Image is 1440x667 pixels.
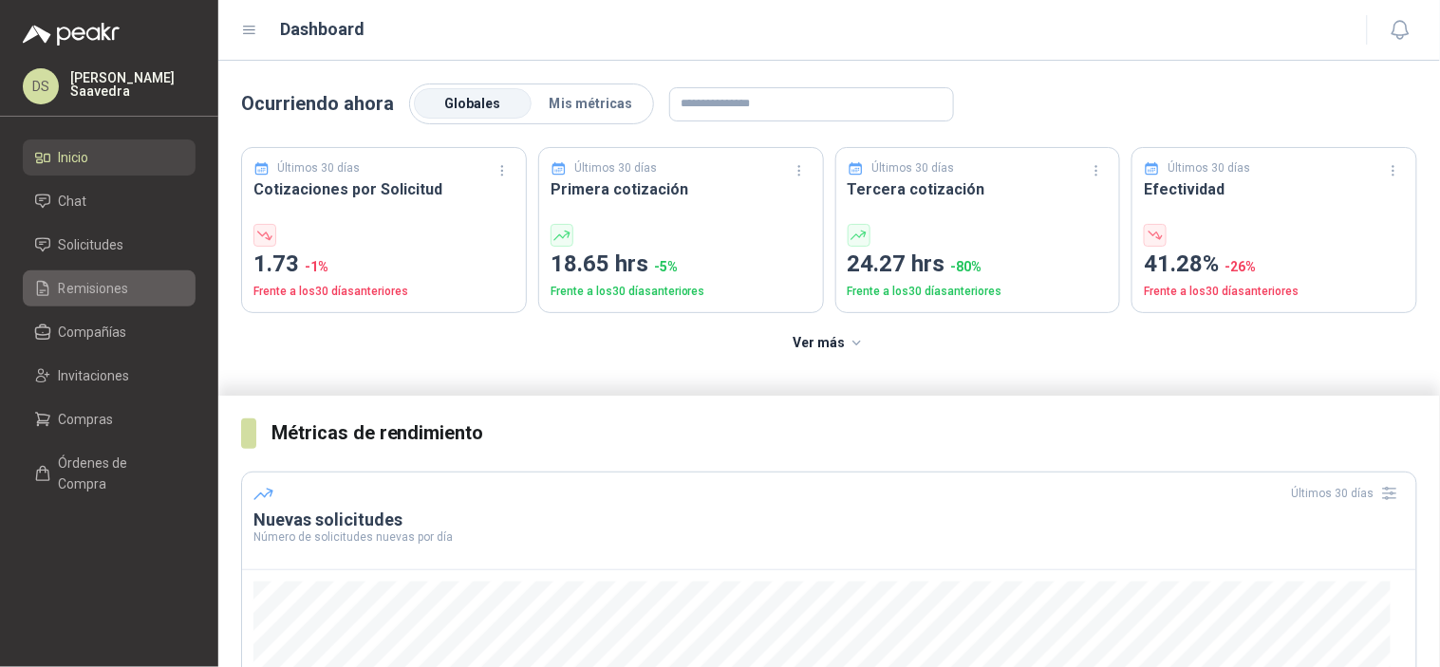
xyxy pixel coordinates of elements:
[1144,283,1405,301] p: Frente a los 30 días anteriores
[253,509,1405,531] h3: Nuevas solicitudes
[1225,259,1256,274] span: -26 %
[549,96,632,111] span: Mis métricas
[551,247,812,283] p: 18.65 hrs
[59,234,124,255] span: Solicitudes
[1144,177,1405,201] h3: Efectividad
[551,283,812,301] p: Frente a los 30 días anteriores
[70,71,196,98] p: [PERSON_NAME] Saavedra
[23,314,196,350] a: Compañías
[848,177,1109,201] h3: Tercera cotización
[848,283,1109,301] p: Frente a los 30 días anteriores
[23,358,196,394] a: Invitaciones
[59,147,89,168] span: Inicio
[23,23,120,46] img: Logo peakr
[848,247,1109,283] p: 24.27 hrs
[59,453,178,494] span: Órdenes de Compra
[253,177,514,201] h3: Cotizaciones por Solicitud
[23,270,196,306] a: Remisiones
[23,183,196,219] a: Chat
[23,68,59,104] div: DS
[281,16,365,43] h1: Dashboard
[59,409,114,430] span: Compras
[253,283,514,301] p: Frente a los 30 días anteriores
[1169,159,1251,177] p: Últimos 30 días
[654,259,678,274] span: -5 %
[23,227,196,263] a: Solicitudes
[1144,247,1405,283] p: 41.28%
[551,177,812,201] h3: Primera cotización
[241,89,394,119] p: Ocurriendo ahora
[871,159,954,177] p: Últimos 30 días
[951,259,982,274] span: -80 %
[59,322,127,343] span: Compañías
[574,159,657,177] p: Últimos 30 días
[59,365,130,386] span: Invitaciones
[23,401,196,437] a: Compras
[271,418,1417,448] h3: Métricas de rendimiento
[278,159,361,177] p: Últimos 30 días
[59,278,129,299] span: Remisiones
[253,247,514,283] p: 1.73
[23,139,196,176] a: Inicio
[445,96,501,111] span: Globales
[1292,478,1405,509] div: Últimos 30 días
[59,191,87,212] span: Chat
[23,445,196,502] a: Órdenes de Compra
[305,259,328,274] span: -1 %
[253,531,1405,543] p: Número de solicitudes nuevas por día
[782,324,876,362] button: Ver más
